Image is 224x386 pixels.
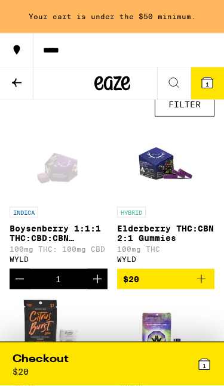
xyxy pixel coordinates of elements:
[10,207,38,218] p: INDICA
[87,269,108,289] button: Increment
[155,92,214,117] button: FILTER
[117,255,215,263] div: WYLD
[20,299,97,373] img: Emerald Sky - Citrus Burst Gummy
[202,362,206,369] span: 1
[13,367,29,376] div: $ 20
[117,207,146,218] p: HYBRID
[191,67,224,100] button: 1
[117,269,215,289] button: Add to bag
[10,126,108,269] a: Open page for Boysenberry 1:1:1 THC:CBD:CBN Gummies from WYLD
[10,269,30,289] button: Decrement
[117,245,215,253] p: 100mg THC
[13,352,69,367] div: Checkout
[205,81,209,88] span: 1
[123,274,139,284] span: $20
[128,299,203,373] img: Emerald Sky - Blackberry Lime Live Resin Gummies
[10,255,108,263] div: WYLD
[56,274,61,284] div: 1
[10,224,108,243] p: Boysenberry 1:1:1 THC:CBD:CBN Gummies
[117,126,215,269] a: Open page for Elderberry THC:CBN 2:1 Gummies from WYLD
[128,126,203,201] img: WYLD - Elderberry THC:CBN 2:1 Gummies
[10,245,108,253] p: 100mg THC: 100mg CBD
[117,224,215,243] p: Elderberry THC:CBN 2:1 Gummies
